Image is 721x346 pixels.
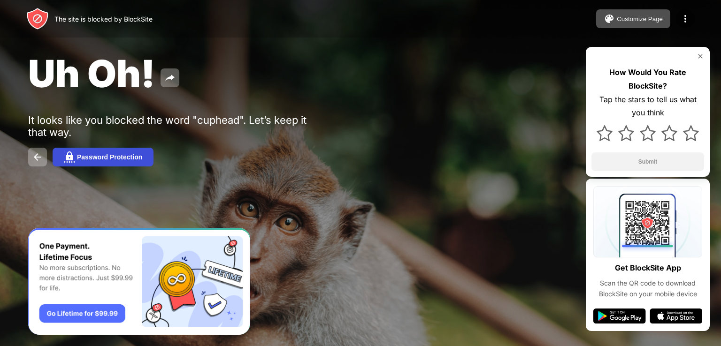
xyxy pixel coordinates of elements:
img: star.svg [597,125,613,141]
img: rate-us-close.svg [697,53,704,60]
img: qrcode.svg [593,186,702,257]
img: header-logo.svg [26,8,49,30]
img: star.svg [683,125,699,141]
div: The site is blocked by BlockSite [54,15,153,23]
button: Submit [591,152,704,171]
div: It looks like you blocked the word "cuphead". Let’s keep it that way. [28,114,318,138]
img: star.svg [661,125,677,141]
img: share.svg [164,72,176,83]
span: Uh Oh! [28,51,155,96]
img: star.svg [618,125,634,141]
img: google-play.svg [593,308,646,323]
div: Password Protection [77,153,142,161]
button: Customize Page [596,9,670,28]
img: pallet.svg [604,13,615,24]
div: Tap the stars to tell us what you think [591,93,704,120]
img: menu-icon.svg [680,13,691,24]
div: Customize Page [617,15,663,23]
img: password.svg [64,151,75,163]
img: back.svg [32,151,43,163]
button: Password Protection [53,148,153,166]
img: app-store.svg [650,308,702,323]
img: star.svg [640,125,656,141]
div: How Would You Rate BlockSite? [591,66,704,93]
iframe: Banner [28,228,250,335]
div: Scan the QR code to download BlockSite on your mobile device [593,278,702,299]
div: Get BlockSite App [615,261,681,275]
